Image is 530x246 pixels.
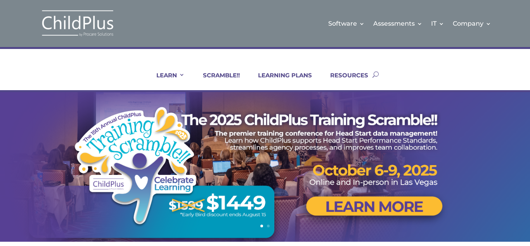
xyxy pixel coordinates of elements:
a: Software [328,8,365,39]
a: RESOURCES [320,72,368,90]
a: IT [431,8,444,39]
a: 2 [267,225,270,227]
a: LEARNING PLANS [248,72,312,90]
a: Assessments [373,8,423,39]
a: Company [453,8,491,39]
a: LEARN [147,72,185,90]
a: SCRAMBLE!! [193,72,240,90]
a: 1 [260,225,263,227]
